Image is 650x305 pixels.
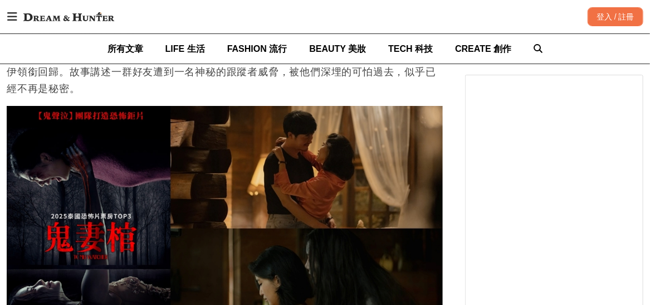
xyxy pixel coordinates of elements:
[7,47,443,97] p: 經典恐怖系列【是誰搞的鬼】回來了！由原班卡司小[PERSON_NAME]與[PERSON_NAME]伊領銜回歸。故事講述一群好友遭到一名神秘的跟蹤者威脅，被他們深埋的可怕過去，似乎已經不再是秘密。
[107,34,143,64] a: 所有文章
[165,34,205,64] a: LIFE 生活
[309,34,366,64] a: BEAUTY 美妝
[107,44,143,54] span: 所有文章
[165,44,205,54] span: LIFE 生活
[227,34,287,64] a: FASHION 流行
[309,44,366,54] span: BEAUTY 美妝
[18,7,120,27] img: Dream & Hunter
[388,34,433,64] a: TECH 科技
[455,44,511,54] span: CREATE 創作
[388,44,433,54] span: TECH 科技
[227,44,287,54] span: FASHION 流行
[455,34,511,64] a: CREATE 創作
[588,7,643,26] div: 登入 / 註冊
